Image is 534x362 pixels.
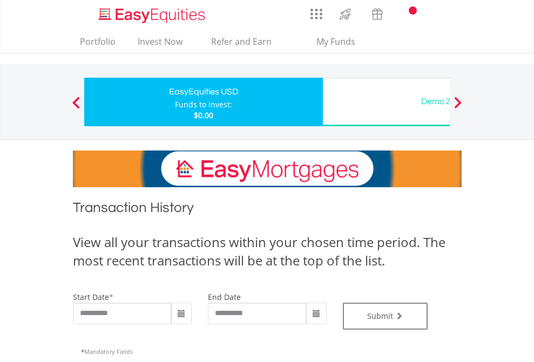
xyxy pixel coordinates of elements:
img: EasyEquities_Logo.png [97,6,209,24]
span: My Funds [301,35,371,49]
div: EasyEquities USD [91,84,316,99]
img: vouchers-v2.svg [368,5,386,23]
a: Refer and Earn [200,36,283,53]
a: Vouchers [361,3,393,23]
a: Portfolio [76,36,120,53]
img: thrive-v2.svg [336,5,354,23]
div: Funds to invest: [175,99,232,110]
a: Notifications [393,3,421,24]
img: EasyMortage Promotion Banner [73,151,462,187]
label: start date [73,292,109,302]
div: View all your transactions within your chosen time period. The most recent transactions will be a... [73,233,462,270]
button: Submit [343,303,428,330]
span: Refer and Earn [211,36,272,47]
span: Mandatory Fields [81,347,133,356]
button: Previous [65,102,87,113]
label: end date [208,292,241,302]
h1: Transaction History [73,198,462,222]
a: My Profile [448,3,476,26]
button: Next [447,102,469,113]
a: AppsGrid [303,3,329,20]
a: FAQ's and Support [421,3,448,24]
img: grid-menu-icon.svg [310,8,322,20]
a: Home page [94,3,209,24]
span: $0.00 [194,110,213,120]
a: Invest Now [133,36,187,53]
